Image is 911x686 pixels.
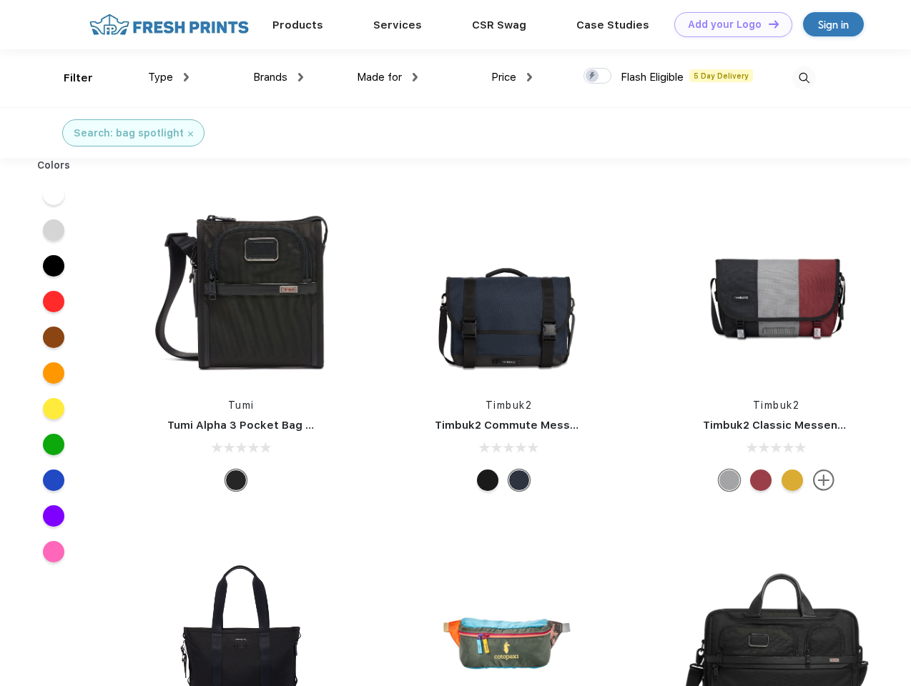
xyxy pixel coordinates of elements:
[167,419,335,432] a: Tumi Alpha 3 Pocket Bag Small
[719,469,740,491] div: Eco Rind Pop
[413,73,418,81] img: dropdown.png
[486,399,533,411] a: Timbuk2
[621,71,684,84] span: Flash Eligible
[272,19,323,31] a: Products
[792,66,816,90] img: desktop_search.svg
[225,469,247,491] div: Black
[228,399,255,411] a: Tumi
[253,71,287,84] span: Brands
[64,70,93,86] div: Filter
[26,158,82,173] div: Colors
[769,20,779,28] img: DT
[188,131,193,136] img: filter_cancel.svg
[753,399,800,411] a: Timbuk2
[527,73,532,81] img: dropdown.png
[74,126,184,141] div: Search: bag spotlight
[688,19,762,31] div: Add your Logo
[703,419,880,432] a: Timbuk2 Classic Messenger Bag
[298,73,303,81] img: dropdown.png
[413,194,604,384] img: func=resize&h=266
[508,469,530,491] div: Eco Nautical
[184,73,189,81] img: dropdown.png
[477,469,498,491] div: Eco Black
[782,469,803,491] div: Eco Amber
[85,12,253,37] img: fo%20logo%202.webp
[357,71,402,84] span: Made for
[813,469,834,491] img: more.svg
[148,71,173,84] span: Type
[803,12,864,36] a: Sign in
[491,71,516,84] span: Price
[689,69,753,82] span: 5 Day Delivery
[818,16,849,33] div: Sign in
[750,469,772,491] div: Eco Bookish
[435,419,626,432] a: Timbuk2 Commute Messenger Bag
[146,194,336,384] img: func=resize&h=266
[681,194,872,384] img: func=resize&h=266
